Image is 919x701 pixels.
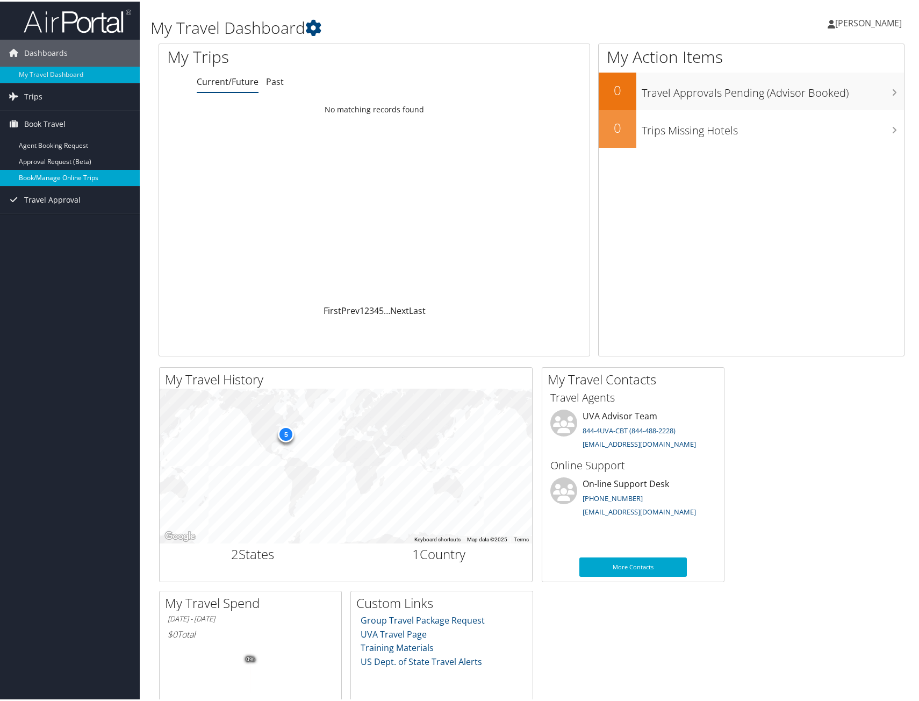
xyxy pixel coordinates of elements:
a: 1 [360,303,364,315]
div: 5 [278,425,294,441]
span: Book Travel [24,109,66,136]
a: US Dept. of State Travel Alerts [361,654,482,666]
a: [EMAIL_ADDRESS][DOMAIN_NAME] [583,505,696,515]
a: 5 [379,303,384,315]
h2: 0 [599,117,636,135]
a: Past [266,74,284,86]
span: Map data ©2025 [467,535,507,541]
h2: My Travel History [165,369,532,387]
a: Open this area in Google Maps (opens a new window) [162,528,198,542]
span: Dashboards [24,38,68,65]
td: No matching records found [159,98,590,118]
span: … [384,303,390,315]
a: 0Travel Approvals Pending (Advisor Booked) [599,71,904,109]
a: Last [409,303,426,315]
a: 0Trips Missing Hotels [599,109,904,146]
a: 2 [364,303,369,315]
h6: Total [168,627,333,639]
a: Training Materials [361,640,434,652]
h2: Country [354,543,525,562]
li: On-line Support Desk [545,476,721,520]
a: [EMAIL_ADDRESS][DOMAIN_NAME] [583,438,696,447]
span: 1 [412,543,420,561]
h2: My Travel Contacts [548,369,724,387]
img: Google [162,528,198,542]
a: First [324,303,341,315]
a: Prev [341,303,360,315]
h3: Online Support [550,456,716,471]
a: 844-4UVA-CBT (844-488-2228) [583,424,676,434]
span: Trips [24,82,42,109]
span: [PERSON_NAME] [835,16,902,27]
span: 2 [231,543,239,561]
button: Keyboard shortcuts [414,534,461,542]
a: Next [390,303,409,315]
h3: Travel Approvals Pending (Advisor Booked) [642,78,904,99]
a: More Contacts [579,556,687,575]
a: Current/Future [197,74,259,86]
h3: Trips Missing Hotels [642,116,904,137]
img: airportal-logo.png [24,7,131,32]
tspan: 0% [246,655,255,661]
a: 4 [374,303,379,315]
h2: My Travel Spend [165,592,341,611]
a: 3 [369,303,374,315]
h1: My Travel Dashboard [150,15,658,38]
h1: My Trips [167,44,402,67]
span: Travel Approval [24,185,81,212]
a: UVA Travel Page [361,627,427,639]
h2: Custom Links [356,592,533,611]
h2: 0 [599,80,636,98]
li: UVA Advisor Team [545,408,721,452]
a: Group Travel Package Request [361,613,485,625]
h3: Travel Agents [550,389,716,404]
span: $0 [168,627,177,639]
a: [PHONE_NUMBER] [583,492,643,502]
h1: My Action Items [599,44,904,67]
h6: [DATE] - [DATE] [168,612,333,623]
a: [PERSON_NAME] [828,5,913,38]
a: Terms (opens in new tab) [514,535,529,541]
h2: States [168,543,338,562]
